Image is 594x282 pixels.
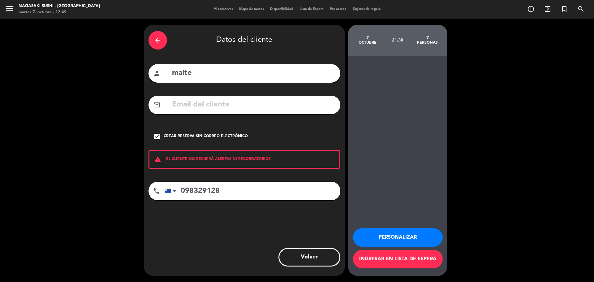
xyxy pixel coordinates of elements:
div: 7 [412,35,442,40]
span: Disponibilidad [267,7,296,11]
i: check_box [153,133,161,140]
div: Uruguay: +598 [165,182,179,200]
button: Personalizar [353,228,443,247]
button: menu [5,4,14,15]
span: Pre-acceso [327,7,350,11]
span: Mis reservas [210,7,236,11]
i: arrow_back [154,37,161,44]
div: Datos del cliente [148,29,340,51]
i: warning [149,156,166,163]
div: 7 [353,35,383,40]
i: search [577,5,585,13]
div: octubre [353,40,383,45]
div: 21:30 [382,29,412,51]
div: Nagasaki Sushi - [GEOGRAPHIC_DATA] [19,3,100,9]
i: person [153,70,161,77]
i: turned_in_not [561,5,568,13]
div: personas [412,40,442,45]
button: Ingresar en lista de espera [353,250,443,268]
input: Número de teléfono... [165,182,340,200]
i: add_circle_outline [527,5,535,13]
button: Volver [278,248,340,267]
div: EL CLIENTE NO RECIBIRÁ ALERTAS NI RECORDATORIOS [148,150,340,169]
input: Email del cliente [171,98,336,111]
i: menu [5,4,14,13]
span: Tarjetas de regalo [350,7,384,11]
div: Crear reserva sin correo electrónico [164,133,248,140]
span: Mapa de mesas [236,7,267,11]
i: phone [153,187,160,195]
span: Lista de Espera [296,7,327,11]
i: exit_to_app [544,5,551,13]
input: Nombre del cliente [171,67,336,80]
div: martes 7. octubre - 12:49 [19,9,100,15]
i: mail_outline [153,101,161,109]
